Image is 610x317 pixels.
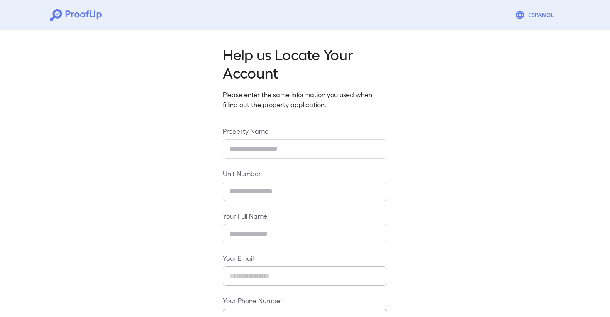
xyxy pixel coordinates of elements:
button: Espanõl [512,7,560,23]
label: Your Full Name [223,211,387,221]
label: Your Phone Number [223,296,387,305]
label: Property Name [223,126,387,136]
h2: Help us Locate Your Account [223,45,387,81]
label: Your Email [223,253,387,263]
p: Please enter the same information you used when filling out the property application. [223,90,387,110]
label: Unit Number [223,169,387,178]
